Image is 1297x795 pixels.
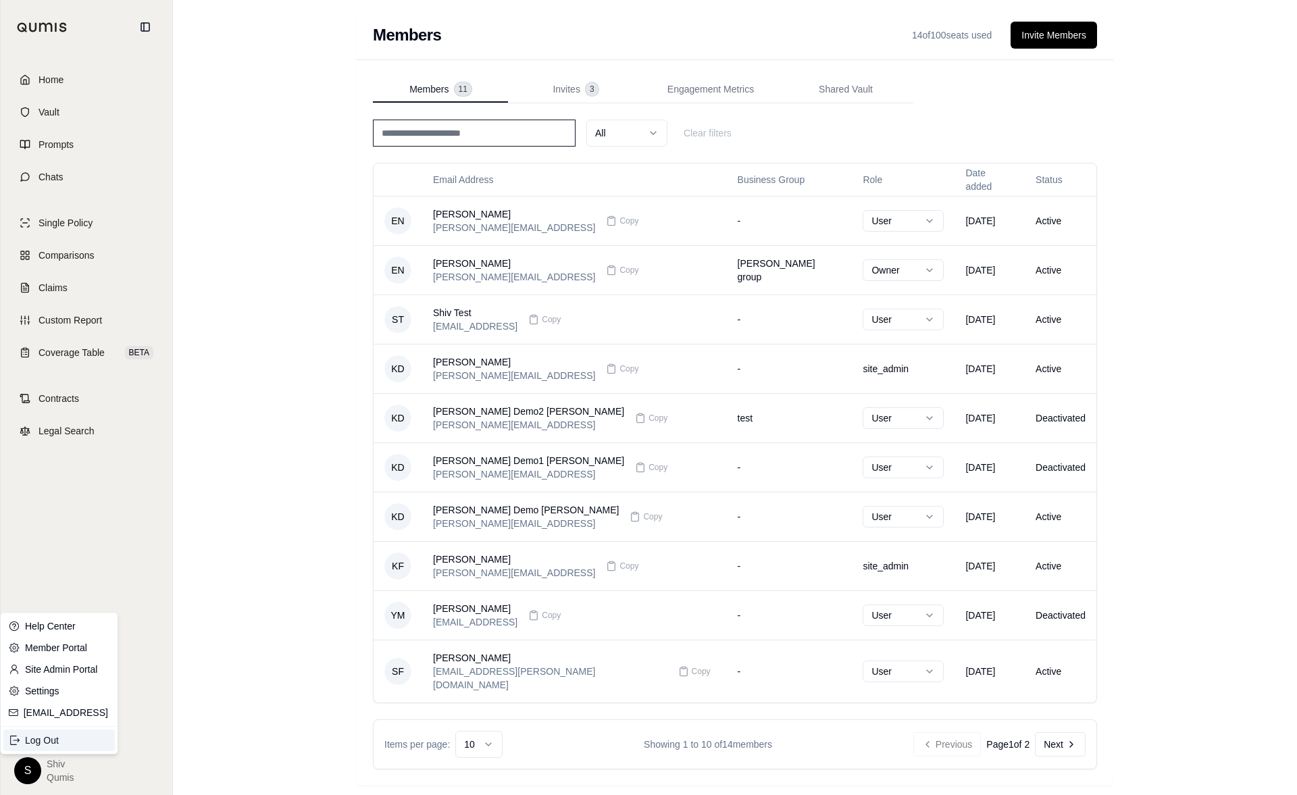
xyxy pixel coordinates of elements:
a: Help Center [3,615,115,637]
a: Member Portal [3,637,115,659]
a: Site Admin Portal [3,659,115,680]
a: Settings [3,680,115,702]
a: [EMAIL_ADDRESS] [24,706,110,719]
div: Log Out [3,729,115,751]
